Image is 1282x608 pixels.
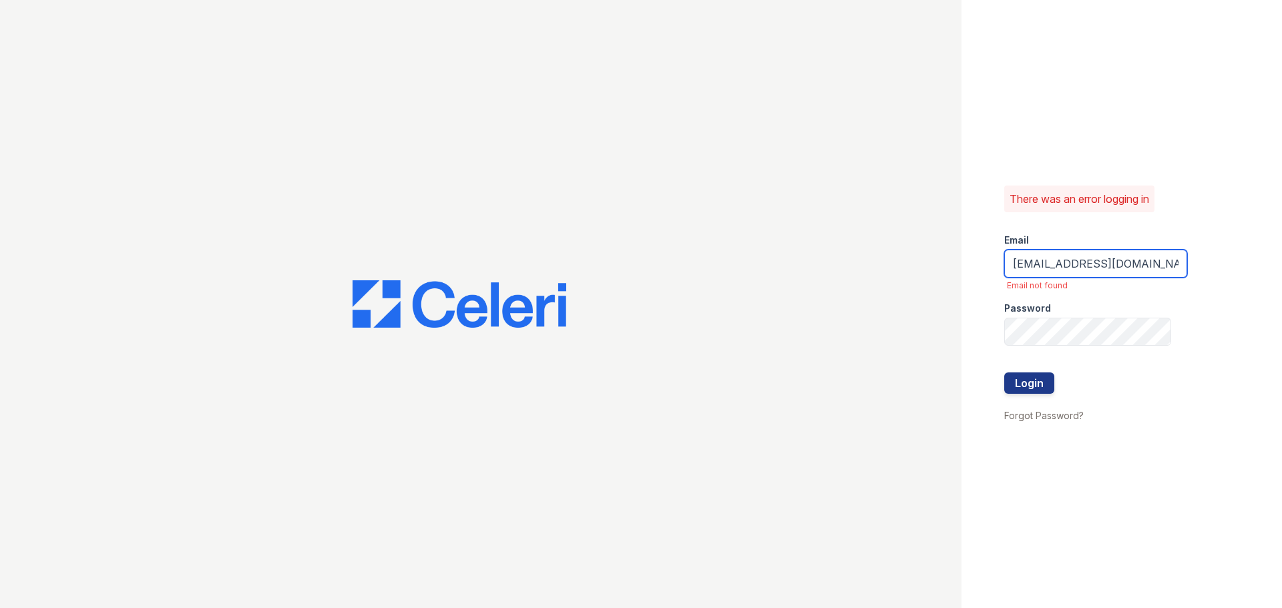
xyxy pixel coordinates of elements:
[1004,372,1054,394] button: Login
[1004,234,1029,247] label: Email
[353,280,566,328] img: CE_Logo_Blue-a8612792a0a2168367f1c8372b55b34899dd931a85d93a1a3d3e32e68fde9ad4.png
[1004,410,1084,421] a: Forgot Password?
[1007,280,1187,291] span: Email not found
[1010,191,1149,207] p: There was an error logging in
[1004,302,1051,315] label: Password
